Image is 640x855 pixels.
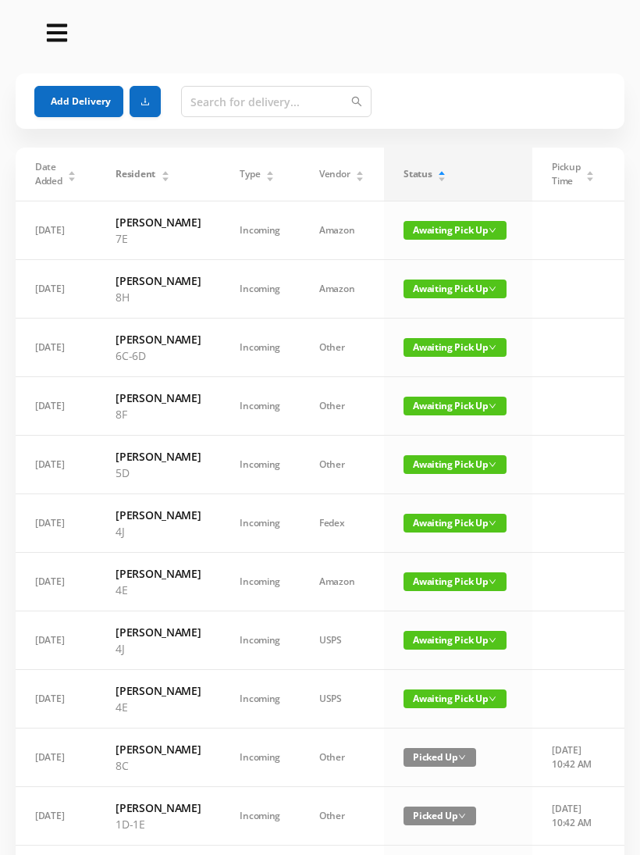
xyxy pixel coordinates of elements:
span: Awaiting Pick Up [404,689,507,708]
h6: [PERSON_NAME] [116,390,201,406]
td: Incoming [220,436,300,494]
i: icon: caret-up [68,169,76,173]
input: Search for delivery... [181,86,372,117]
span: Resident [116,167,155,181]
td: USPS [300,670,384,729]
td: Incoming [220,787,300,846]
button: icon: download [130,86,161,117]
p: 6C-6D [116,347,201,364]
h6: [PERSON_NAME] [116,741,201,757]
td: [DATE] [16,729,96,787]
td: Incoming [220,670,300,729]
td: [DATE] 10:42 AM [532,729,614,787]
td: [DATE] [16,201,96,260]
i: icon: down [489,226,496,234]
td: [DATE] 10:42 AM [532,787,614,846]
td: Amazon [300,201,384,260]
h6: [PERSON_NAME] [116,682,201,699]
p: 7E [116,230,201,247]
span: Picked Up [404,807,476,825]
td: Incoming [220,553,300,611]
i: icon: down [489,402,496,410]
span: Date Added [35,160,62,188]
i: icon: search [351,96,362,107]
td: Other [300,787,384,846]
div: Sort [161,169,170,178]
p: 4E [116,699,201,715]
h6: [PERSON_NAME] [116,331,201,347]
td: Incoming [220,319,300,377]
td: Other [300,319,384,377]
i: icon: caret-up [356,169,364,173]
p: 4J [116,523,201,540]
i: icon: caret-up [266,169,275,173]
i: icon: caret-down [266,175,275,180]
h6: [PERSON_NAME] [116,800,201,816]
span: Awaiting Pick Up [404,338,507,357]
p: 8C [116,757,201,774]
div: Sort [67,169,76,178]
span: Awaiting Pick Up [404,455,507,474]
div: Sort [585,169,595,178]
i: icon: caret-up [161,169,169,173]
td: [DATE] [16,787,96,846]
span: Awaiting Pick Up [404,397,507,415]
i: icon: down [489,461,496,468]
span: Awaiting Pick Up [404,280,507,298]
i: icon: down [489,344,496,351]
td: [DATE] [16,553,96,611]
i: icon: caret-up [586,169,595,173]
h6: [PERSON_NAME] [116,448,201,465]
p: 5D [116,465,201,481]
div: Sort [437,169,446,178]
td: Incoming [220,377,300,436]
h6: [PERSON_NAME] [116,273,201,289]
p: 1D-1E [116,816,201,832]
p: 4J [116,640,201,657]
span: Vendor [319,167,350,181]
td: [DATE] [16,494,96,553]
span: Picked Up [404,748,476,767]
td: [DATE] [16,670,96,729]
p: 8H [116,289,201,305]
td: Fedex [300,494,384,553]
span: Awaiting Pick Up [404,631,507,650]
td: [DATE] [16,319,96,377]
button: Add Delivery [34,86,123,117]
i: icon: caret-down [586,175,595,180]
i: icon: down [489,519,496,527]
td: Incoming [220,260,300,319]
h6: [PERSON_NAME] [116,624,201,640]
span: Pickup Time [552,160,580,188]
td: Incoming [220,201,300,260]
span: Awaiting Pick Up [404,514,507,533]
td: Other [300,377,384,436]
i: icon: down [489,285,496,293]
td: Incoming [220,611,300,670]
div: Sort [265,169,275,178]
i: icon: down [489,636,496,644]
td: Amazon [300,260,384,319]
i: icon: down [458,753,466,761]
i: icon: caret-down [68,175,76,180]
p: 8F [116,406,201,422]
span: Type [240,167,260,181]
i: icon: caret-down [356,175,364,180]
td: Other [300,729,384,787]
span: Awaiting Pick Up [404,221,507,240]
i: icon: down [489,578,496,586]
span: Awaiting Pick Up [404,572,507,591]
h6: [PERSON_NAME] [116,214,201,230]
td: [DATE] [16,436,96,494]
i: icon: caret-down [161,175,169,180]
i: icon: down [458,812,466,820]
td: [DATE] [16,611,96,670]
td: Other [300,436,384,494]
td: Incoming [220,494,300,553]
p: 4E [116,582,201,598]
td: [DATE] [16,377,96,436]
h6: [PERSON_NAME] [116,565,201,582]
h6: [PERSON_NAME] [116,507,201,523]
i: icon: caret-down [438,175,446,180]
td: Amazon [300,553,384,611]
